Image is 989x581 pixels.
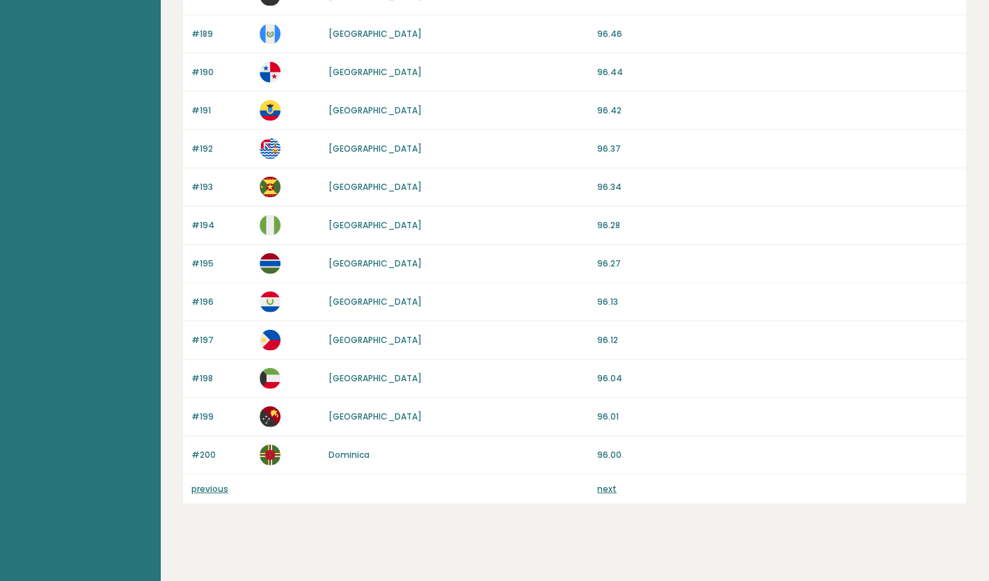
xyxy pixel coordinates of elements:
a: [GEOGRAPHIC_DATA] [329,181,422,193]
a: [GEOGRAPHIC_DATA] [329,104,422,116]
p: 96.46 [597,28,958,40]
a: Dominica [329,449,370,461]
a: [GEOGRAPHIC_DATA] [329,334,422,346]
img: py.svg [260,292,280,312]
a: [GEOGRAPHIC_DATA] [329,411,422,422]
p: #192 [191,143,251,155]
img: gm.svg [260,253,280,274]
img: pg.svg [260,406,280,427]
img: ec.svg [260,100,280,121]
p: #191 [191,104,251,117]
a: previous [191,483,228,495]
p: #196 [191,296,251,308]
p: 96.01 [597,411,958,423]
p: #194 [191,219,251,232]
img: pa.svg [260,62,280,83]
p: 96.37 [597,143,958,155]
p: 96.00 [597,449,958,461]
p: #200 [191,449,251,461]
p: #193 [191,181,251,193]
p: 96.12 [597,334,958,347]
p: #195 [191,257,251,270]
p: #189 [191,28,251,40]
img: gt.svg [260,24,280,45]
p: 96.42 [597,104,958,117]
p: 96.04 [597,372,958,385]
a: [GEOGRAPHIC_DATA] [329,372,422,384]
p: 96.44 [597,66,958,79]
img: gd.svg [260,177,280,198]
img: dm.svg [260,445,280,465]
a: [GEOGRAPHIC_DATA] [329,28,422,40]
a: [GEOGRAPHIC_DATA] [329,66,422,78]
p: #199 [191,411,251,423]
p: #190 [191,66,251,79]
img: kw.svg [260,368,280,389]
p: 96.28 [597,219,958,232]
img: ph.svg [260,330,280,351]
p: 96.13 [597,296,958,308]
a: [GEOGRAPHIC_DATA] [329,219,422,231]
a: [GEOGRAPHIC_DATA] [329,143,422,154]
img: ng.svg [260,215,280,236]
p: 96.34 [597,181,958,193]
p: #197 [191,334,251,347]
a: [GEOGRAPHIC_DATA] [329,296,422,308]
a: next [597,483,617,495]
a: [GEOGRAPHIC_DATA] [329,257,422,269]
img: io.svg [260,138,280,159]
p: 96.27 [597,257,958,270]
p: #198 [191,372,251,385]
